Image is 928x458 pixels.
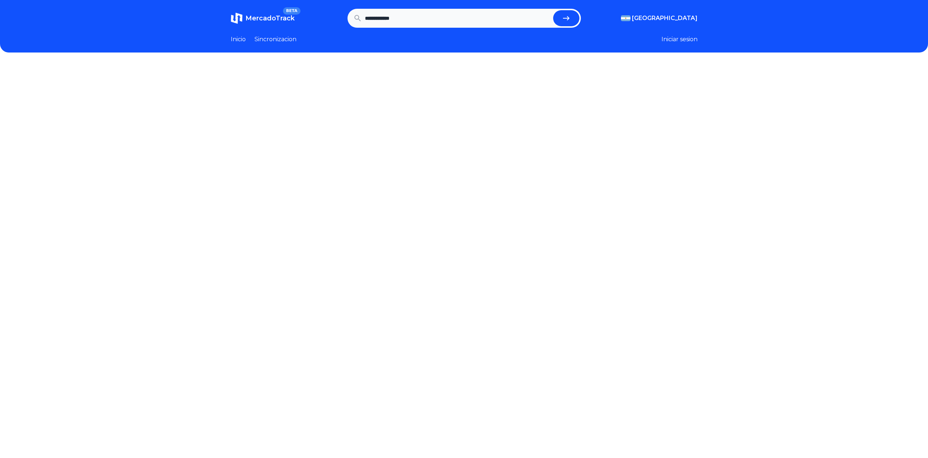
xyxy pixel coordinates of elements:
[621,14,698,23] button: [GEOGRAPHIC_DATA]
[283,7,300,15] span: BETA
[632,14,698,23] span: [GEOGRAPHIC_DATA]
[255,35,296,44] a: Sincronizacion
[621,15,630,21] img: Argentina
[661,35,698,44] button: Iniciar sesion
[231,12,242,24] img: MercadoTrack
[231,35,246,44] a: Inicio
[245,14,295,22] span: MercadoTrack
[231,12,295,24] a: MercadoTrackBETA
